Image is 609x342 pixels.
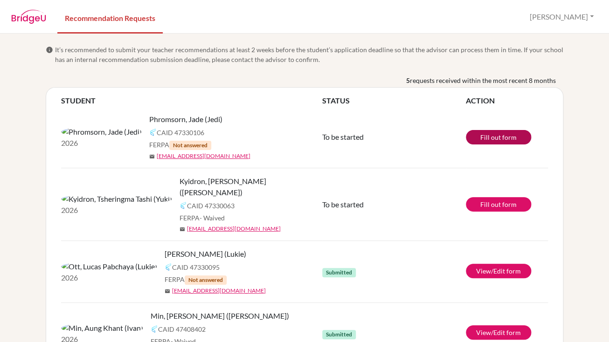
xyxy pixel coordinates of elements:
button: [PERSON_NAME] [526,8,598,26]
span: CAID 47408402 [158,324,206,334]
img: Common App logo [149,129,157,136]
span: mail [149,154,155,159]
p: 2026 [61,137,142,149]
a: [EMAIL_ADDRESS][DOMAIN_NAME] [172,287,266,295]
img: Phromsorn, Jade (Jedi) [61,126,142,137]
span: requests received within the most recent 8 months [410,75,556,85]
a: Recommendation Requests [57,1,163,34]
span: mail [165,288,170,294]
a: [EMAIL_ADDRESS][DOMAIN_NAME] [187,225,281,233]
img: Common App logo [165,263,172,271]
span: Submitted [322,330,356,339]
img: BridgeU logo [11,10,46,24]
th: STUDENT [61,95,322,106]
span: Kyidron, [PERSON_NAME] ([PERSON_NAME]) [180,176,329,198]
p: 2026 [61,272,157,283]
span: CAID 47330106 [157,128,204,137]
span: To be started [322,132,364,141]
th: STATUS [322,95,466,106]
a: View/Edit form [466,325,531,340]
a: View/Edit form [466,264,531,278]
span: FERPA [165,274,227,285]
span: It’s recommended to submit your teacher recommendations at least 2 weeks before the student’s app... [55,45,563,64]
span: CAID 47330095 [172,262,220,272]
span: Phromsorn, Jade (Jedi) [149,114,222,125]
a: Fill out form [466,197,531,212]
a: Fill out form [466,130,531,144]
img: Common App logo [180,202,187,209]
span: info [46,46,53,54]
span: [PERSON_NAME] (Lukie) [165,248,246,260]
img: Common App logo [151,325,158,333]
span: Min, [PERSON_NAME] ([PERSON_NAME]) [151,310,289,321]
th: ACTION [466,95,548,106]
span: - Waived [200,214,225,222]
img: Kyidron, Tsheringma Tashi (Yuki) [61,193,172,205]
span: FERPA [180,213,225,223]
span: mail [180,226,185,232]
img: Min, Aung Khant (Ivan) [61,322,143,334]
span: Submitted [322,268,356,277]
a: [EMAIL_ADDRESS][DOMAIN_NAME] [157,152,250,160]
b: 5 [406,75,410,85]
span: FERPA [149,140,211,150]
p: 2026 [61,205,172,216]
span: Not answered [185,275,227,285]
img: Ott, Lucas Pabchaya (Lukie) [61,261,157,272]
span: To be started [322,200,364,209]
span: CAID 47330063 [187,201,235,211]
span: Not answered [169,141,211,150]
